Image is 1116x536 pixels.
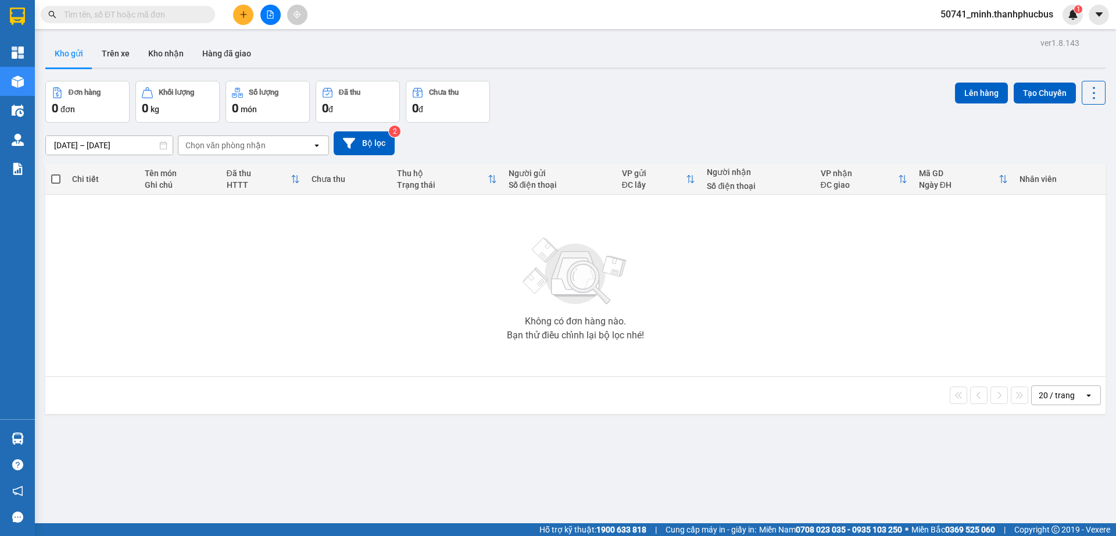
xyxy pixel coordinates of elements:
span: search [48,10,56,19]
span: Hỗ trợ kỹ thuật: [539,523,646,536]
button: Kho gửi [45,40,92,67]
div: Ghi chú [145,180,215,190]
sup: 1 [1074,5,1082,13]
span: 0 [52,101,58,115]
strong: 0708 023 035 - 0935 103 250 [796,525,902,534]
span: | [1004,523,1006,536]
span: 50741_minh.thanhphucbus [931,7,1063,22]
button: Số lượng0món [226,81,310,123]
img: warehouse-icon [12,105,24,117]
span: file-add [266,10,274,19]
span: đơn [60,105,75,114]
span: Miền Nam [759,523,902,536]
th: Toggle SortBy [391,164,503,195]
div: Nhân viên [1020,174,1100,184]
div: Số điện thoại [707,181,809,191]
span: 1 [1076,5,1080,13]
div: Đã thu [227,169,291,178]
span: message [12,512,23,523]
button: aim [287,5,307,25]
div: Số lượng [249,88,278,97]
th: Toggle SortBy [815,164,913,195]
span: đ [328,105,333,114]
span: caret-down [1094,9,1104,20]
img: warehouse-icon [12,76,24,88]
span: 0 [322,101,328,115]
div: Không có đơn hàng nào. [525,317,626,326]
div: 20 / trang [1039,390,1075,401]
div: Người gửi [509,169,610,178]
button: file-add [260,5,281,25]
button: Đã thu0đ [316,81,400,123]
span: ⚪️ [905,527,908,532]
span: aim [293,10,301,19]
div: VP nhận [821,169,898,178]
div: Chưa thu [312,174,385,184]
th: Toggle SortBy [913,164,1014,195]
div: Ngày ĐH [919,180,999,190]
input: Select a date range. [46,136,173,155]
span: plus [239,10,248,19]
span: | [655,523,657,536]
img: warehouse-icon [12,433,24,445]
button: Hàng đã giao [193,40,260,67]
img: logo-vxr [10,8,25,25]
div: Trạng thái [397,180,488,190]
button: Trên xe [92,40,139,67]
span: kg [151,105,159,114]
span: 0 [142,101,148,115]
span: món [241,105,257,114]
button: Đơn hàng0đơn [45,81,130,123]
img: warehouse-icon [12,134,24,146]
th: Toggle SortBy [616,164,702,195]
button: Tạo Chuyến [1014,83,1076,103]
img: dashboard-icon [12,47,24,59]
span: 0 [232,101,238,115]
div: ver 1.8.143 [1040,37,1079,49]
img: solution-icon [12,163,24,175]
svg: open [1084,391,1093,400]
button: Bộ lọc [334,131,395,155]
span: question-circle [12,459,23,470]
div: Mã GD [919,169,999,178]
span: copyright [1051,526,1060,534]
div: Số điện thoại [509,180,610,190]
img: icon-new-feature [1068,9,1078,20]
img: svg+xml;base64,PHN2ZyBjbGFzcz0ibGlzdC1wbHVnX19zdmciIHhtbG5zPSJodHRwOi8vd3d3LnczLm9yZy8yMDAwL3N2Zy... [517,231,634,312]
input: Tìm tên, số ĐT hoặc mã đơn [64,8,201,21]
div: HTTT [227,180,291,190]
svg: open [312,141,321,150]
div: Tên món [145,169,215,178]
div: Khối lượng [159,88,194,97]
div: VP gửi [622,169,686,178]
div: Bạn thử điều chỉnh lại bộ lọc nhé! [507,331,644,340]
span: đ [419,105,423,114]
div: ĐC giao [821,180,898,190]
span: 0 [412,101,419,115]
button: caret-down [1089,5,1109,25]
button: plus [233,5,253,25]
th: Toggle SortBy [221,164,306,195]
sup: 2 [389,126,400,137]
div: Đã thu [339,88,360,97]
div: Chưa thu [429,88,459,97]
div: Chi tiết [72,174,133,184]
div: Chọn văn phòng nhận [185,140,266,151]
button: Khối lượng0kg [135,81,220,123]
button: Chưa thu0đ [406,81,490,123]
button: Kho nhận [139,40,193,67]
strong: 1900 633 818 [596,525,646,534]
strong: 0369 525 060 [945,525,995,534]
span: Cung cấp máy in - giấy in: [666,523,756,536]
div: Người nhận [707,167,809,177]
div: Đơn hàng [69,88,101,97]
span: Miền Bắc [911,523,995,536]
div: ĐC lấy [622,180,686,190]
span: notification [12,485,23,496]
button: Lên hàng [955,83,1008,103]
div: Thu hộ [397,169,488,178]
